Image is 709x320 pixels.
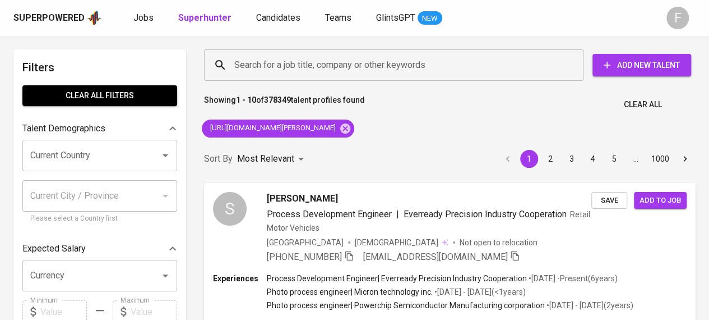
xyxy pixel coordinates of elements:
span: NEW [418,13,442,24]
span: [DEMOGRAPHIC_DATA] [355,237,440,248]
p: • [DATE] - [DATE] ( 2 years ) [545,300,633,311]
span: GlintsGPT [376,12,415,23]
p: Please select a Country first [30,213,169,225]
p: Process Development Engineer | Everready Precision Industry Cooperation [267,273,527,284]
span: Everready Precision Industry Cooperation [404,209,567,220]
span: [PHONE_NUMBER] [267,252,342,262]
p: Showing of talent profiles found [204,94,365,115]
div: [GEOGRAPHIC_DATA] [267,237,344,248]
button: Open [157,268,173,284]
button: Add New Talent [592,54,691,76]
span: Retail Motor Vehicles [267,210,590,232]
button: page 1 [520,150,538,168]
span: Add to job [640,194,681,207]
p: Not open to relocation [460,237,537,248]
button: Go to page 3 [563,150,581,168]
button: Open [157,148,173,163]
a: Candidates [256,11,303,25]
button: Clear All [619,94,666,115]
button: Save [591,192,627,209]
img: app logo [87,10,102,26]
span: Clear All [624,98,662,112]
span: | [396,208,399,221]
div: [URL][DOMAIN_NAME][PERSON_NAME] [202,120,354,138]
span: Teams [325,12,351,23]
span: Save [597,194,622,207]
b: 1 - 10 [236,95,256,104]
a: Superhunter [178,11,234,25]
a: Superpoweredapp logo [13,10,102,26]
button: Go to page 4 [584,150,602,168]
span: Process Development Engineer [267,209,392,220]
b: 378349 [264,95,291,104]
p: Expected Salary [22,242,86,255]
div: F [666,7,689,29]
div: Most Relevant [237,149,308,170]
button: Add to job [634,192,687,209]
div: Expected Salary [22,237,177,260]
span: Jobs [133,12,154,23]
nav: pagination navigation [497,150,696,168]
h6: Filters [22,58,177,76]
a: Teams [325,11,354,25]
span: [PERSON_NAME] [267,192,338,205]
div: Superpowered [13,12,85,25]
p: Photo process engineer | Powerchip Semiconductor Manufacturing corporation [267,300,545,311]
span: Add New Talent [601,58,682,72]
p: • [DATE] - Present ( 6 years ) [527,273,618,284]
p: Talent Demographics [22,122,105,135]
span: Clear All filters [31,89,168,103]
p: Experiences [213,273,267,284]
p: • [DATE] - [DATE] ( <1 years ) [433,286,526,298]
a: GlintsGPT NEW [376,11,442,25]
div: Talent Demographics [22,117,177,140]
span: [EMAIL_ADDRESS][DOMAIN_NAME] [363,252,508,262]
button: Go to page 2 [541,150,559,168]
b: Superhunter [178,12,231,23]
button: Clear All filters [22,85,177,106]
p: Most Relevant [237,152,294,166]
p: Sort By [204,152,233,166]
a: Jobs [133,11,156,25]
div: … [627,153,645,164]
button: Go to page 5 [605,150,623,168]
button: Go to next page [676,150,694,168]
div: S [213,192,247,226]
span: [URL][DOMAIN_NAME][PERSON_NAME] [202,123,342,134]
p: Photo process engineer | Micron technology inc. [267,286,433,298]
span: Candidates [256,12,300,23]
button: Go to page 1000 [648,150,673,168]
